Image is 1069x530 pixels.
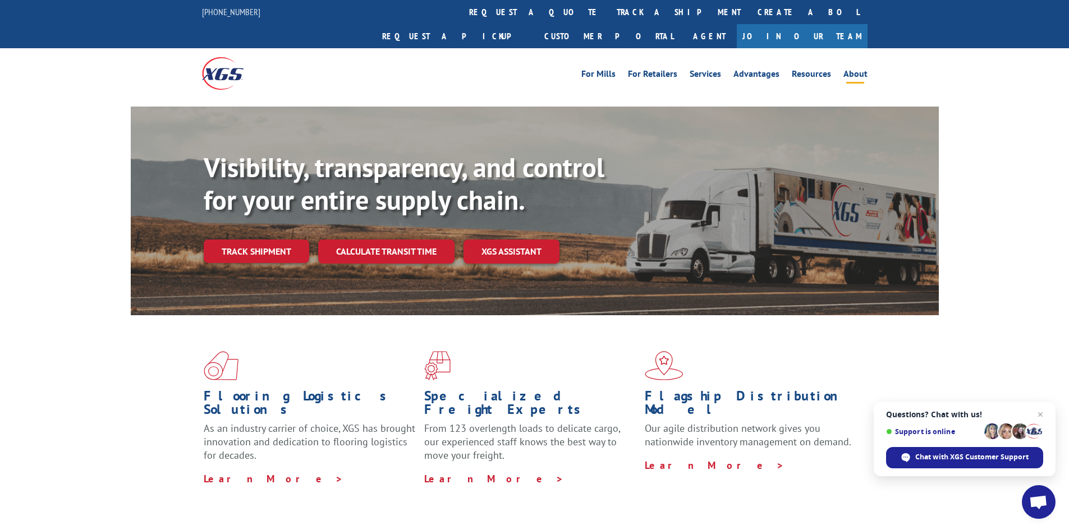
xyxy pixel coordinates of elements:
a: Learn More > [204,472,343,485]
a: Advantages [733,70,779,82]
a: Track shipment [204,239,309,263]
span: Chat with XGS Customer Support [915,452,1029,462]
b: Visibility, transparency, and control for your entire supply chain. [204,150,604,217]
a: Learn More > [645,459,784,472]
a: Calculate transit time [318,239,455,264]
a: Join Our Team [737,24,868,48]
a: [PHONE_NUMBER] [202,6,260,17]
a: Open chat [1022,485,1056,519]
h1: Flagship Distribution Model [645,389,857,422]
h1: Specialized Freight Experts [424,389,636,422]
img: xgs-icon-total-supply-chain-intelligence-red [204,351,238,380]
a: Services [690,70,721,82]
span: Chat with XGS Customer Support [886,447,1043,468]
h1: Flooring Logistics Solutions [204,389,416,422]
a: Request a pickup [374,24,536,48]
a: Agent [682,24,737,48]
a: Learn More > [424,472,564,485]
a: Customer Portal [536,24,682,48]
a: For Mills [581,70,616,82]
span: Our agile distribution network gives you nationwide inventory management on demand. [645,422,851,448]
a: XGS ASSISTANT [464,239,559,264]
a: About [843,70,868,82]
span: As an industry carrier of choice, XGS has brought innovation and dedication to flooring logistics... [204,422,415,462]
img: xgs-icon-focused-on-flooring-red [424,351,451,380]
span: Questions? Chat with us! [886,410,1043,419]
a: For Retailers [628,70,677,82]
span: Support is online [886,427,980,436]
a: Resources [792,70,831,82]
p: From 123 overlength loads to delicate cargo, our experienced staff knows the best way to move you... [424,422,636,472]
img: xgs-icon-flagship-distribution-model-red [645,351,683,380]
